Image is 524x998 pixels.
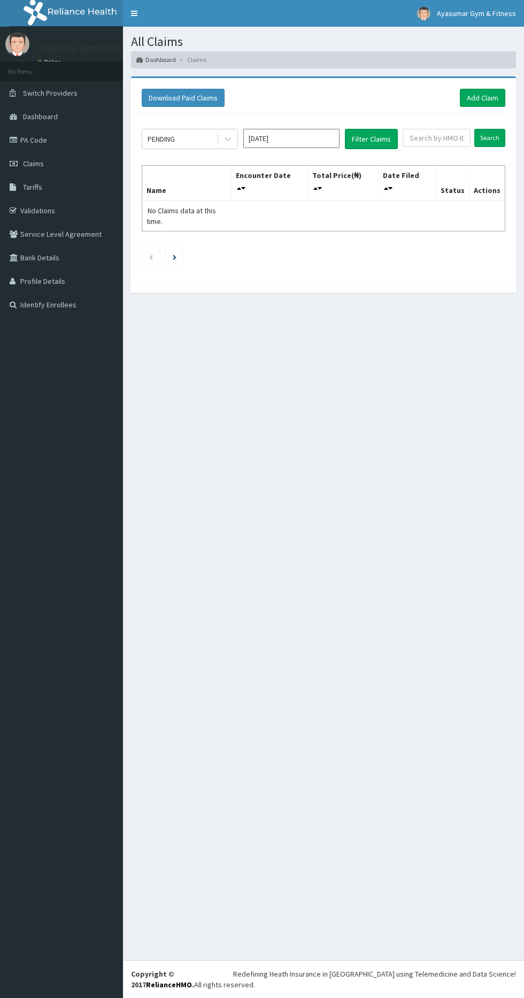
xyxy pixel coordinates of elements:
th: Date Filed [378,165,436,200]
li: Claims [177,55,206,64]
th: Total Price(₦) [307,165,378,200]
h1: All Claims [131,35,516,49]
span: Tariffs [23,182,42,192]
span: Claims [23,159,44,168]
th: Actions [469,165,505,200]
a: RelianceHMO [146,980,192,989]
img: User Image [5,32,29,56]
button: Download Paid Claims [142,89,225,107]
a: Dashboard [136,55,176,64]
th: Encounter Date [231,165,307,200]
a: Previous page [149,252,153,261]
footer: All rights reserved. [123,960,524,998]
a: Online [37,58,63,66]
span: Switch Providers [23,88,78,98]
span: Ayasumar Gym & Fitness [437,9,516,18]
img: User Image [417,7,430,20]
input: Search [474,129,505,147]
input: Select Month and Year [243,129,340,148]
input: Search by HMO ID [403,129,471,147]
a: Add Claim [460,89,505,107]
div: PENDING [148,134,175,144]
a: Next page [173,252,176,261]
button: Filter Claims [345,129,398,149]
span: Dashboard [23,112,58,121]
span: No Claims data at this time. [147,206,216,226]
th: Status [436,165,469,200]
strong: Copyright © 2017 . [131,969,194,989]
p: Ayasumar Gym & Fitness [37,43,138,53]
div: Redefining Heath Insurance in [GEOGRAPHIC_DATA] using Telemedicine and Data Science! [233,969,516,979]
th: Name [142,165,232,200]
